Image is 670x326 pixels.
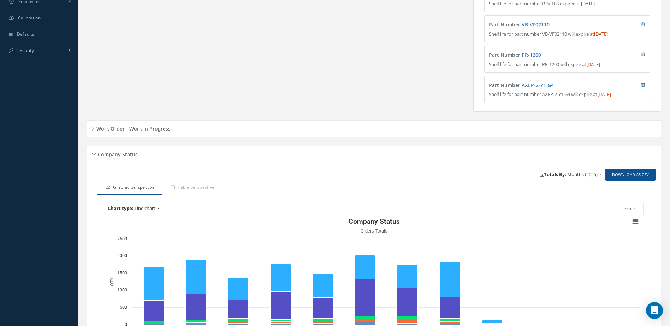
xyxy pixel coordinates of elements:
path: January, 23. Sales orders. [144,323,164,324]
path: August, 88. Purchase orders. [440,318,460,321]
text: 1500 [117,270,127,276]
button: Export [618,203,644,215]
path: January, 593. Work orders closed. [144,300,164,321]
path: April, 49. Sales orders. [271,321,291,323]
path: March, 648. Work orders received. [228,277,249,300]
h4: Part Number [489,83,604,89]
a: AXEP-2-Y1 G4 [522,82,554,89]
path: April, 819. Work orders closed. [271,291,291,319]
path: July, 830. Work orders closed. [397,288,418,316]
path: June, 71. Repair orders. [355,322,375,325]
path: February, 12. Repair orders. [186,324,206,325]
path: January, 980. Work orders received. [144,267,164,300]
span: : [520,52,541,58]
span: Defaults [17,31,34,37]
path: April, 805. Work orders received. [271,264,291,291]
p: Shelf life for part number VB-VF02110 will expire at [489,31,645,38]
path: March, 551. Work orders closed. [228,300,249,318]
h4: Part Number [489,22,604,28]
span: [DATE] [581,0,595,7]
path: August, 1,033. Work orders received. [440,261,460,297]
span: Line chart [135,205,155,211]
p: Shelf life for part number RTV 108 expired at [489,0,645,7]
path: March, 34. Sales orders. [228,322,249,323]
a: Graphic perspective [97,181,162,195]
path: February, 764. Work orders closed. [186,294,206,320]
text: 2500 [117,236,127,241]
b: Totals By: [540,171,566,177]
h5: Company Status [96,149,138,158]
p: Shelf life for part number PR-1200 will expire at [489,61,645,68]
span: Months (2025) [567,171,598,177]
path: March, 36. Repair orders. [228,323,249,325]
path: June, 66. Sales orders. [355,320,375,322]
text: QTY [109,277,114,286]
path: July, 678. Work orders received. [397,264,418,288]
g: Work orders closed, bar series 2 of 5 with 12 bars. [144,279,628,325]
g: Repair orders, bar series 5 of 5 with 12 bars. [144,322,628,325]
a: Download as CSV [605,169,656,181]
p: Shelf life for part number AXEP-2-Y1 G4 will expire at [489,91,645,98]
div: Open Intercom Messenger [646,302,663,319]
path: June, 1,080. Work orders closed. [355,279,375,316]
a: Chart type: Line chart [104,203,277,214]
button: View chart menu, Company Status [630,217,640,227]
span: [DATE] [586,61,600,67]
path: July, 105. Purchase orders. [397,316,418,320]
path: September, 21. Work orders closed. [482,323,503,324]
path: May, 610. Work orders closed. [313,297,333,318]
path: March, 106. Purchase orders. [228,318,249,322]
span: [DATE] [597,91,611,97]
path: July, 107. Sales orders. [397,320,418,323]
span: [DATE] [594,31,608,37]
path: February, 1,011. Work orders received. [186,259,206,294]
path: April, 34. Repair orders. [271,323,291,325]
path: July, 34. Repair orders. [397,323,418,325]
span: : [520,82,554,89]
h4: Part Number [489,52,604,58]
a: Totals By: Months (2025) [536,169,605,180]
a: Table perspective [162,181,221,195]
path: August, 630. Work orders closed. [440,297,460,318]
path: January, 25. Repair orders. [144,324,164,325]
span: Calibration [18,15,41,21]
a: VB-VF02110 [522,21,550,28]
path: February, 45. Sales orders. [186,322,206,324]
path: September, 88. Work orders received. [482,320,503,323]
path: September, 12. Purchase orders. [482,324,503,324]
g: Work orders received, bar series 1 of 5 with 12 bars. [144,255,628,325]
text: 500 [120,304,127,310]
path: May, 79. Sales orders. [313,321,333,323]
path: August, 28. Repair orders. [440,324,460,325]
text: 2000 [117,253,127,258]
span: : [520,21,550,28]
b: Chart type: [108,205,134,211]
path: August, 62. Sales orders. [440,321,460,324]
a: PR-1200 [522,52,541,58]
path: May, 70. Purchase orders. [313,318,333,321]
text: Orders Totals [361,228,387,234]
span: Security [17,47,34,53]
path: April, 63. Purchase orders. [271,319,291,321]
h5: Work Order - Work In Progress [94,123,171,132]
path: May, 31. Repair orders. [313,323,333,325]
text: 1000 [117,287,127,292]
text: Company Status [349,217,400,225]
path: February, 71. Purchase orders. [186,320,206,322]
path: June, 706. Work orders received. [355,255,375,279]
path: May, 688. Work orders received. [313,274,333,297]
path: June, 102. Purchase orders. [355,316,375,320]
path: January, 65. Purchase orders. [144,321,164,323]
